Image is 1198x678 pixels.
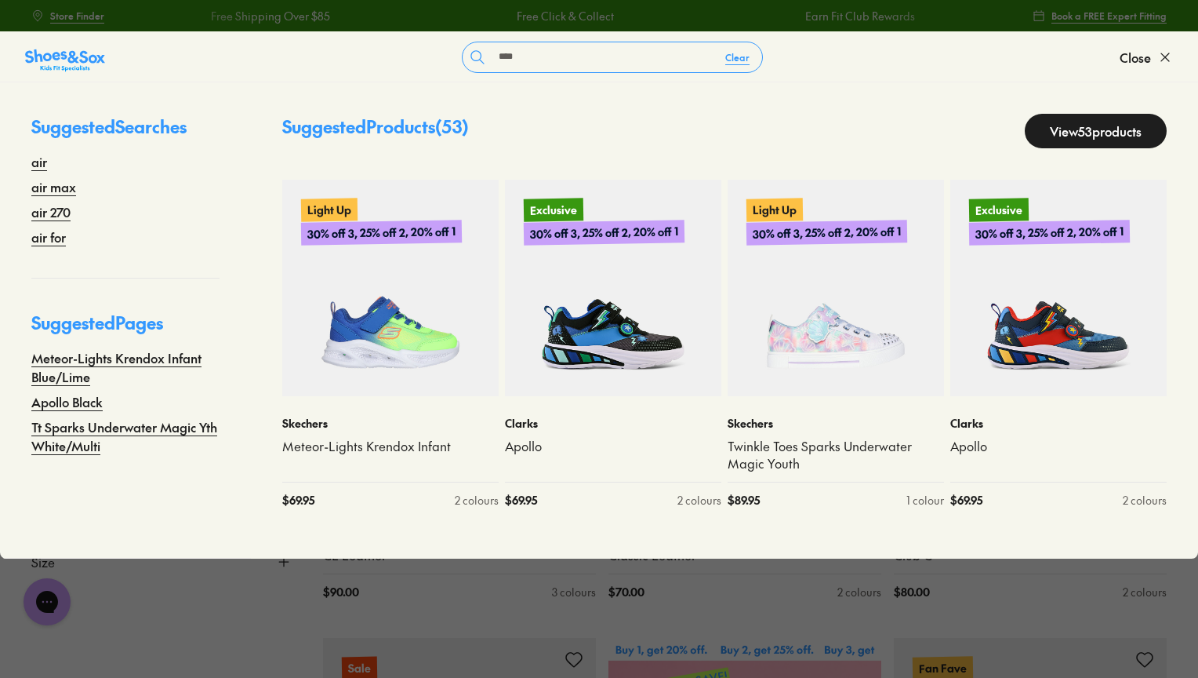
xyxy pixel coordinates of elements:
div: 2 colours [837,584,881,600]
p: Skechers [728,415,944,432]
a: air for [31,228,66,246]
a: air 270 [31,202,71,221]
a: Meteor-Lights Krendox Infant [282,438,499,455]
div: 1 colour [906,492,944,508]
a: air [31,152,47,171]
a: View53products [1025,114,1167,148]
span: $ 69.95 [950,492,982,508]
span: Close [1120,48,1151,67]
button: Close [1120,40,1173,75]
a: Book a FREE Expert Fitting [1033,2,1167,30]
span: Store Finder [50,9,104,23]
span: $ 80.00 [894,584,930,600]
a: Exclusive30% off 3, 25% off 2, 20% off 1 [505,180,721,396]
p: Light Up [746,198,803,221]
p: Exclusive [969,198,1029,221]
p: Suggested Products [282,114,469,148]
div: 2 colours [1123,492,1167,508]
a: Tt Sparks Underwater Magic Yth White/Multi [31,417,220,455]
div: 2 colours [455,492,499,508]
div: 2 colours [1123,584,1167,600]
p: 30% off 3, 25% off 2, 20% off 1 [301,220,462,246]
img: SNS_Logo_Responsive.svg [25,48,105,73]
span: ( 53 ) [435,115,469,138]
a: Shoes &amp; Sox [25,45,105,70]
p: 30% off 3, 25% off 2, 20% off 1 [524,220,684,246]
p: Suggested Pages [31,310,220,348]
a: Meteor-Lights Krendox Infant Blue/Lime [31,348,220,386]
div: 3 colours [552,584,596,600]
a: Earn Fit Club Rewards [784,8,894,24]
p: Exclusive [524,198,583,221]
div: 2 colours [677,492,721,508]
p: 30% off 3, 25% off 2, 20% off 1 [746,220,907,246]
a: Apollo Black [31,392,103,411]
span: Book a FREE Expert Fitting [1051,9,1167,23]
span: $ 69.95 [505,492,537,508]
a: Light Up30% off 3, 25% off 2, 20% off 1 [728,180,944,396]
span: $ 69.95 [282,492,314,508]
button: Size [31,540,292,584]
a: Free Shipping Over $85 [190,8,309,24]
a: Apollo [505,438,721,455]
a: Free Click & Collect [496,8,593,24]
p: Skechers [282,415,499,432]
p: Light Up [301,198,358,221]
iframe: Gorgias live chat messenger [16,573,78,631]
a: Store Finder [31,2,104,30]
span: $ 89.95 [728,492,760,508]
a: air max [31,177,76,196]
button: Clear [713,43,762,71]
a: Apollo [950,438,1167,455]
a: Light Up30% off 3, 25% off 2, 20% off 1 [282,180,499,396]
p: 30% off 3, 25% off 2, 20% off 1 [969,220,1130,246]
span: $ 90.00 [323,584,359,600]
a: Exclusive30% off 3, 25% off 2, 20% off 1 [950,180,1167,396]
a: Twinkle Toes Sparks Underwater Magic Youth [728,438,944,472]
p: Clarks [505,415,721,432]
p: Suggested Searches [31,114,220,152]
p: Clarks [950,415,1167,432]
span: Size [31,552,55,571]
span: $ 70.00 [608,584,644,600]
